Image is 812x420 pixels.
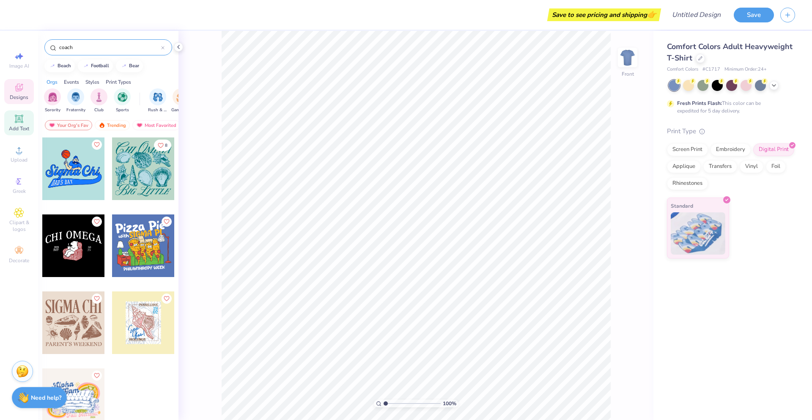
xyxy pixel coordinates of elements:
[734,8,774,22] button: Save
[92,217,102,227] button: Like
[153,92,163,102] img: Rush & Bid Image
[671,201,693,210] span: Standard
[58,43,161,52] input: Try "Alpha"
[91,63,109,68] div: football
[10,94,28,101] span: Designs
[162,294,172,304] button: Like
[47,78,58,86] div: Orgs
[667,41,793,63] span: Comfort Colors Adult Heavyweight T-Shirt
[647,9,656,19] span: 👉
[148,88,167,113] button: filter button
[99,122,105,128] img: trending.gif
[64,78,79,86] div: Events
[85,78,99,86] div: Styles
[154,140,171,151] button: Like
[667,66,698,73] span: Comfort Colors
[667,143,708,156] div: Screen Print
[121,63,127,69] img: trend_line.gif
[45,120,92,130] div: Your Org's Fav
[549,8,659,21] div: Save to see pricing and shipping
[49,122,55,128] img: most_fav.gif
[114,88,131,113] div: filter for Sports
[132,120,180,130] div: Most Favorited
[148,107,167,113] span: Rush & Bid
[118,92,127,102] img: Sports Image
[82,63,89,69] img: trend_line.gif
[619,49,636,66] img: Front
[71,92,80,102] img: Fraternity Image
[171,107,191,113] span: Game Day
[677,100,722,107] strong: Fresh Prints Flash:
[443,400,456,407] span: 100 %
[66,88,85,113] button: filter button
[753,143,794,156] div: Digital Print
[171,88,191,113] div: filter for Game Day
[622,70,634,78] div: Front
[9,63,29,69] span: Image AI
[766,160,786,173] div: Foil
[667,160,701,173] div: Applique
[49,63,56,69] img: trend_line.gif
[92,140,102,150] button: Like
[162,217,172,227] button: Like
[11,156,27,163] span: Upload
[171,88,191,113] button: filter button
[116,60,143,72] button: bear
[94,107,104,113] span: Club
[31,394,61,402] strong: Need help?
[740,160,763,173] div: Vinyl
[44,88,61,113] div: filter for Sorority
[665,6,727,23] input: Untitled Design
[671,212,725,255] img: Standard
[165,143,167,148] span: 8
[136,122,143,128] img: most_fav.gif
[9,257,29,264] span: Decorate
[148,88,167,113] div: filter for Rush & Bid
[9,125,29,132] span: Add Text
[114,88,131,113] button: filter button
[667,177,708,190] div: Rhinestones
[92,371,102,381] button: Like
[667,126,795,136] div: Print Type
[66,88,85,113] div: filter for Fraternity
[91,88,107,113] div: filter for Club
[58,63,71,68] div: beach
[94,92,104,102] img: Club Image
[4,219,34,233] span: Clipart & logos
[48,92,58,102] img: Sorority Image
[677,99,781,115] div: This color can be expedited for 5 day delivery.
[44,60,75,72] button: beach
[95,120,130,130] div: Trending
[106,78,131,86] div: Print Types
[710,143,751,156] div: Embroidery
[92,294,102,304] button: Like
[45,107,60,113] span: Sorority
[44,88,61,113] button: filter button
[129,63,139,68] div: bear
[66,107,85,113] span: Fraternity
[13,188,26,195] span: Greek
[91,88,107,113] button: filter button
[702,66,720,73] span: # C1717
[724,66,767,73] span: Minimum Order: 24 +
[116,107,129,113] span: Sports
[78,60,113,72] button: football
[703,160,737,173] div: Transfers
[176,92,186,102] img: Game Day Image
